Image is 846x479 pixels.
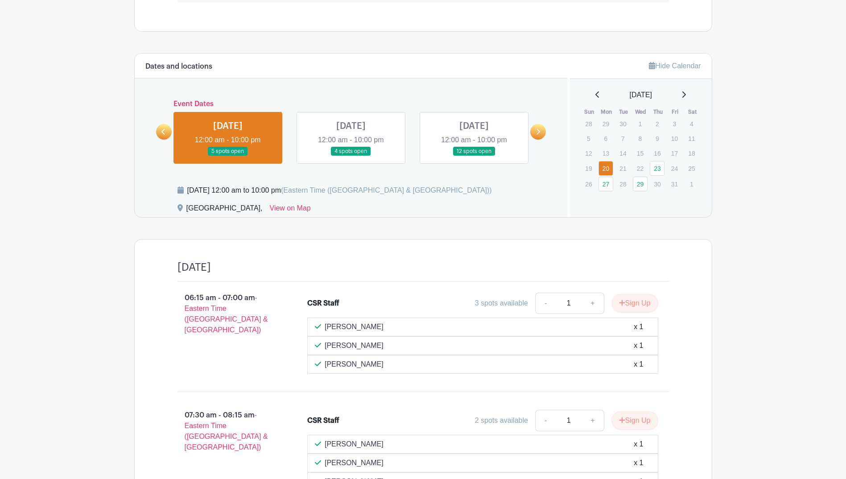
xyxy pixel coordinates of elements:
p: 25 [684,161,699,175]
div: x 1 [634,439,643,450]
p: 26 [581,177,596,191]
a: - [535,293,556,314]
p: 17 [667,146,682,160]
th: Fri [667,107,684,116]
div: x 1 [634,458,643,468]
div: CSR Staff [307,298,339,309]
div: CSR Staff [307,415,339,426]
p: 28 [615,177,630,191]
p: 4 [684,117,699,131]
p: 06:15 am - 07:00 am [163,289,293,339]
p: 8 [633,132,648,145]
span: [DATE] [630,90,652,100]
div: x 1 [634,340,643,351]
p: 31 [667,177,682,191]
a: 23 [650,161,664,176]
p: 16 [650,146,664,160]
div: [DATE] 12:00 am to 10:00 pm [187,185,492,196]
th: Tue [615,107,632,116]
p: 12 [581,146,596,160]
span: - Eastern Time ([GEOGRAPHIC_DATA] & [GEOGRAPHIC_DATA]) [185,411,268,451]
div: 3 spots available [475,298,528,309]
span: - Eastern Time ([GEOGRAPHIC_DATA] & [GEOGRAPHIC_DATA]) [185,294,268,334]
button: Sign Up [611,411,658,430]
th: Sun [581,107,598,116]
p: 1 [684,177,699,191]
a: 27 [598,177,613,191]
p: [PERSON_NAME] [325,340,384,351]
p: 28 [581,117,596,131]
p: 11 [684,132,699,145]
button: Sign Up [611,294,658,313]
p: [PERSON_NAME] [325,458,384,468]
p: 7 [615,132,630,145]
div: [GEOGRAPHIC_DATA], [186,203,263,217]
p: 1 [633,117,648,131]
a: View on Map [270,203,311,217]
p: 24 [667,161,682,175]
th: Thu [649,107,667,116]
h4: [DATE] [177,261,211,274]
div: x 1 [634,322,643,332]
div: x 1 [634,359,643,370]
p: 30 [615,117,630,131]
p: [PERSON_NAME] [325,322,384,332]
a: + [582,410,604,431]
p: 14 [615,146,630,160]
p: [PERSON_NAME] [325,439,384,450]
h6: Event Dates [172,100,531,108]
p: 18 [684,146,699,160]
a: 29 [633,177,648,191]
h6: Dates and locations [145,62,212,71]
th: Mon [598,107,615,116]
a: + [582,293,604,314]
p: 19 [581,161,596,175]
th: Sat [684,107,701,116]
a: Hide Calendar [649,62,701,70]
p: 30 [650,177,664,191]
p: 10 [667,132,682,145]
a: 20 [598,161,613,176]
div: 2 spots available [475,415,528,426]
p: 29 [598,117,613,131]
p: 15 [633,146,648,160]
p: 5 [581,132,596,145]
p: 3 [667,117,682,131]
p: [PERSON_NAME] [325,359,384,370]
p: 9 [650,132,664,145]
p: 2 [650,117,664,131]
th: Wed [632,107,650,116]
p: 22 [633,161,648,175]
span: (Eastern Time ([GEOGRAPHIC_DATA] & [GEOGRAPHIC_DATA])) [281,186,492,194]
p: 6 [598,132,613,145]
p: 07:30 am - 08:15 am [163,406,293,456]
p: 13 [598,146,613,160]
p: 21 [615,161,630,175]
a: - [535,410,556,431]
